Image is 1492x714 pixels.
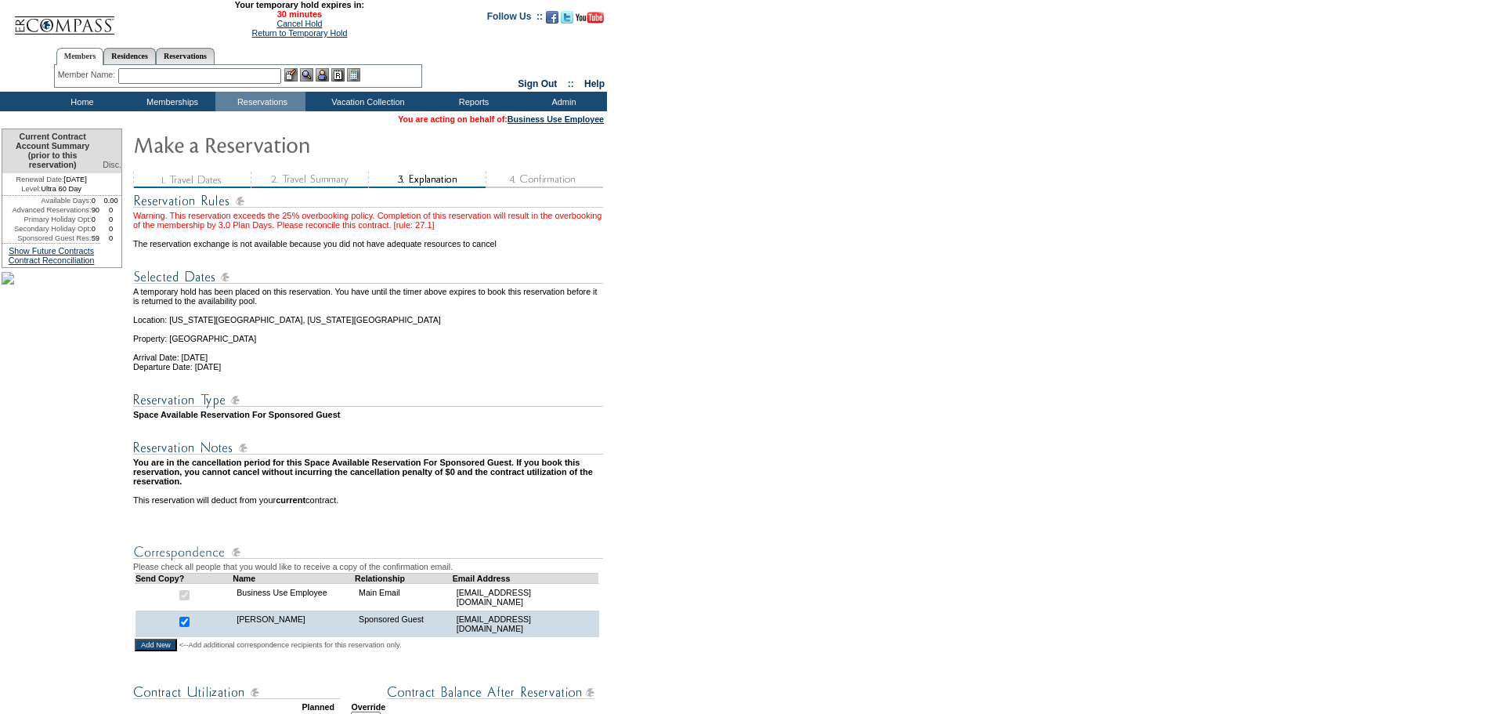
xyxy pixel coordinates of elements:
td: 0 [92,224,101,234]
td: Departure Date: [DATE] [133,362,605,371]
td: Primary Holiday Opt: [2,215,92,224]
img: step2_state3.gif [251,172,368,188]
td: Vacation Collection [305,92,427,111]
input: Add New [135,639,177,651]
a: Subscribe to our YouTube Channel [576,16,604,25]
span: <--Add additional correspondence recipients for this reservation only. [179,640,402,650]
td: You are in the cancellation period for this Space Available Reservation For Sponsored Guest. If y... [133,458,605,486]
strong: Planned [302,702,334,712]
span: Level: [21,184,41,194]
img: step1_state3.gif [133,172,251,188]
a: Members [56,48,104,65]
a: Business Use Employee [508,114,604,124]
td: Location: [US_STATE][GEOGRAPHIC_DATA], [US_STATE][GEOGRAPHIC_DATA] [133,306,605,324]
td: Reservations [215,92,305,111]
td: 0 [100,205,121,215]
td: Email Address [453,573,599,583]
a: Residences [103,48,156,64]
b: current [276,495,305,505]
td: Memberships [125,92,215,111]
a: Contract Reconciliation [9,256,95,265]
td: Name [233,573,355,583]
td: [PERSON_NAME] [233,611,355,637]
td: Business Use Employee [233,583,355,611]
td: 59 [92,234,101,243]
img: Reservation Type [133,390,603,410]
span: Disc. [103,160,121,169]
a: Return to Temporary Hold [252,28,348,38]
img: b_edit.gif [284,68,298,82]
td: Advanced Reservations: [2,205,92,215]
a: Help [584,78,605,89]
td: [EMAIL_ADDRESS][DOMAIN_NAME] [453,583,599,611]
span: Renewal Date: [16,175,63,184]
td: 0 [100,234,121,243]
a: Sign Out [518,78,557,89]
a: Show Future Contracts [9,246,94,256]
td: 0 [100,224,121,234]
div: Member Name: [58,68,118,82]
td: Main Email [355,583,453,611]
a: Reservations [156,48,215,64]
td: Home [35,92,125,111]
a: Follow us on Twitter [561,16,573,25]
img: Reservation Notes [133,438,603,458]
td: Arrival Date: [DATE] [133,343,605,362]
td: Follow Us :: [487,9,543,28]
a: Become our fan on Facebook [546,16,558,25]
td: 0.00 [100,196,121,205]
img: RDM_dest1_shells_test.jpg [2,272,14,285]
td: Property: [GEOGRAPHIC_DATA] [133,324,605,343]
img: Become our fan on Facebook [546,11,558,24]
td: 0 [92,196,101,205]
td: Admin [517,92,607,111]
a: Cancel Hold [276,19,322,28]
span: Please check all people that you would like to receive a copy of the confirmation email. [133,562,453,571]
span: :: [568,78,574,89]
td: 0 [100,215,121,224]
span: 30 minutes [123,9,475,19]
img: subTtlResRules.gif [133,191,603,211]
img: step4_state1.gif [486,172,603,188]
td: Available Days: [2,196,92,205]
img: Contract Balance After Reservation [387,683,594,702]
td: Secondary Holiday Opt: [2,224,92,234]
td: [EMAIL_ADDRESS][DOMAIN_NAME] [453,611,599,637]
td: Ultra 60 Day [2,184,100,196]
img: Follow us on Twitter [561,11,573,24]
strong: Override [351,702,385,712]
td: The reservation exchange is not available because you did not have adequate resources to cancel [133,230,605,248]
td: Relationship [355,573,453,583]
td: Current Contract Account Summary (prior to this reservation) [2,129,100,173]
td: This reservation will deduct from your contract. [133,495,605,505]
td: Sponsored Guest [355,611,453,637]
td: [DATE] [2,173,100,184]
img: Compass Home [13,3,115,35]
img: Make Reservation [133,129,446,160]
td: A temporary hold has been placed on this reservation. You have until the timer above expires to b... [133,287,605,306]
td: Send Copy? [135,573,233,583]
td: 0 [92,215,101,224]
td: Space Available Reservation For Sponsored Guest [133,410,605,419]
img: Reservations [331,68,345,82]
img: Contract Utilization [133,683,341,702]
div: Warning. This reservation exceeds the 25% overbooking policy. Completion of this reservation will... [133,211,605,230]
img: Reservation Dates [133,267,603,287]
td: Sponsored Guest Res: [2,234,92,243]
img: step3_state2.gif [368,172,486,188]
img: View [300,68,313,82]
span: You are acting on behalf of: [398,114,604,124]
img: Impersonate [316,68,329,82]
td: Reports [427,92,517,111]
td: 90 [92,205,101,215]
img: b_calculator.gif [347,68,360,82]
img: Subscribe to our YouTube Channel [576,12,604,24]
